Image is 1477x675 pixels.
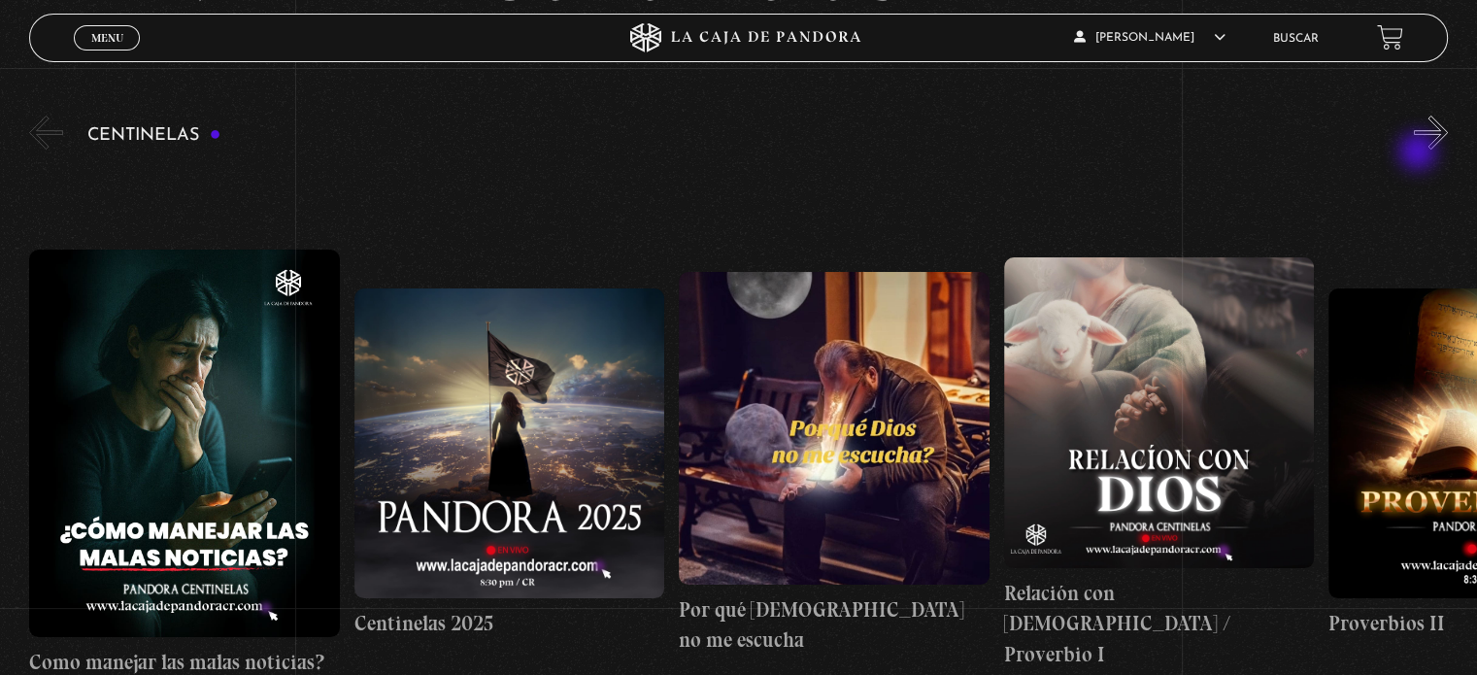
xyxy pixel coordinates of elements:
span: Menu [91,32,123,44]
h4: Centinelas 2025 [354,608,664,639]
h3: Centinelas [87,126,220,145]
span: [PERSON_NAME] [1074,32,1225,44]
span: Cerrar [84,49,130,62]
h4: Relación con [DEMOGRAPHIC_DATA] / Proverbio I [1004,578,1314,670]
a: View your shopping cart [1377,24,1403,51]
a: Buscar [1273,33,1319,45]
button: Previous [29,116,63,150]
h4: Por qué [DEMOGRAPHIC_DATA] no me escucha [679,594,989,656]
button: Next [1414,116,1448,150]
